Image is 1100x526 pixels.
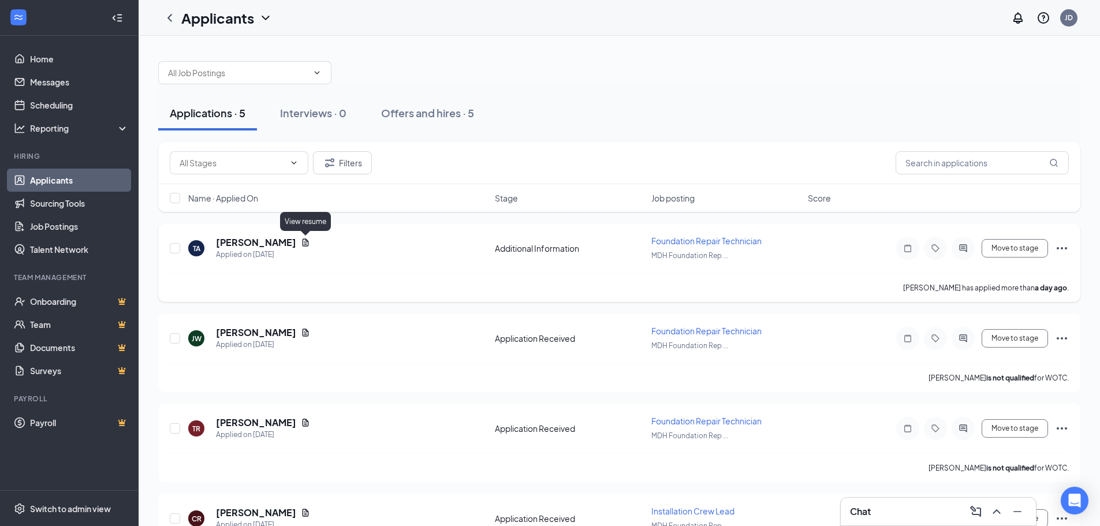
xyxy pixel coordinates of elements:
[30,411,129,434] a: PayrollCrown
[280,106,346,120] div: Interviews · 0
[956,424,970,433] svg: ActiveChat
[301,238,310,247] svg: Document
[896,151,1069,174] input: Search in applications
[986,374,1034,382] b: is not qualified
[14,394,126,404] div: Payroll
[14,273,126,282] div: Team Management
[323,156,337,170] svg: Filter
[180,156,285,169] input: All Stages
[30,94,129,117] a: Scheduling
[986,464,1034,472] b: is not qualified
[188,192,258,204] span: Name · Applied On
[903,283,1069,293] p: [PERSON_NAME] has applied more than .
[1010,505,1024,518] svg: Minimize
[163,11,177,25] svg: ChevronLeft
[192,514,202,524] div: CR
[289,158,299,167] svg: ChevronDown
[280,212,331,231] div: View resume
[14,151,126,161] div: Hiring
[929,244,942,253] svg: Tag
[651,236,762,246] span: Foundation Repair Technician
[1061,487,1088,514] div: Open Intercom Messenger
[1049,158,1058,167] svg: MagnifyingGlass
[30,122,129,134] div: Reporting
[1036,11,1050,25] svg: QuestionInfo
[301,418,310,427] svg: Document
[14,503,25,514] svg: Settings
[192,424,200,434] div: TR
[30,169,129,192] a: Applicants
[495,423,644,434] div: Application Received
[168,66,308,79] input: All Job Postings
[30,503,111,514] div: Switch to admin view
[651,251,728,260] span: MDH Foundation Rep ...
[216,249,310,260] div: Applied on [DATE]
[111,12,123,24] svg: Collapse
[13,12,24,23] svg: WorkstreamLogo
[982,419,1048,438] button: Move to stage
[929,334,942,343] svg: Tag
[495,513,644,524] div: Application Received
[901,424,915,433] svg: Note
[192,334,202,344] div: JW
[651,431,728,440] span: MDH Foundation Rep ...
[901,334,915,343] svg: Note
[216,506,296,519] h5: [PERSON_NAME]
[929,463,1069,473] p: [PERSON_NAME] for WOTC.
[651,341,728,350] span: MDH Foundation Rep ...
[30,70,129,94] a: Messages
[495,333,644,344] div: Application Received
[30,192,129,215] a: Sourcing Tools
[301,328,310,337] svg: Document
[301,508,310,517] svg: Document
[216,416,296,429] h5: [PERSON_NAME]
[956,334,970,343] svg: ActiveChat
[969,505,983,518] svg: ComposeMessage
[30,238,129,261] a: Talent Network
[1065,13,1073,23] div: JD
[1055,241,1069,255] svg: Ellipses
[495,243,644,254] div: Additional Information
[216,236,296,249] h5: [PERSON_NAME]
[30,290,129,313] a: OnboardingCrown
[381,106,474,120] div: Offers and hires · 5
[313,151,372,174] button: Filter Filters
[651,506,734,516] span: Installation Crew Lead
[495,192,518,204] span: Stage
[987,502,1006,521] button: ChevronUp
[14,122,25,134] svg: Analysis
[216,429,310,441] div: Applied on [DATE]
[990,505,1004,518] svg: ChevronUp
[982,329,1048,348] button: Move to stage
[170,106,245,120] div: Applications · 5
[929,424,942,433] svg: Tag
[1008,502,1027,521] button: Minimize
[808,192,831,204] span: Score
[651,416,762,426] span: Foundation Repair Technician
[850,505,871,518] h3: Chat
[30,313,129,336] a: TeamCrown
[929,373,1069,383] p: [PERSON_NAME] for WOTC.
[982,239,1048,258] button: Move to stage
[30,47,129,70] a: Home
[259,11,273,25] svg: ChevronDown
[967,502,985,521] button: ComposeMessage
[216,339,310,350] div: Applied on [DATE]
[651,326,762,336] span: Foundation Repair Technician
[956,244,970,253] svg: ActiveChat
[30,336,129,359] a: DocumentsCrown
[30,215,129,238] a: Job Postings
[651,192,695,204] span: Job posting
[181,8,254,28] h1: Applicants
[312,68,322,77] svg: ChevronDown
[1035,283,1067,292] b: a day ago
[901,244,915,253] svg: Note
[1055,512,1069,525] svg: Ellipses
[30,359,129,382] a: SurveysCrown
[1011,11,1025,25] svg: Notifications
[1055,331,1069,345] svg: Ellipses
[193,244,200,253] div: TA
[1055,421,1069,435] svg: Ellipses
[216,326,296,339] h5: [PERSON_NAME]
